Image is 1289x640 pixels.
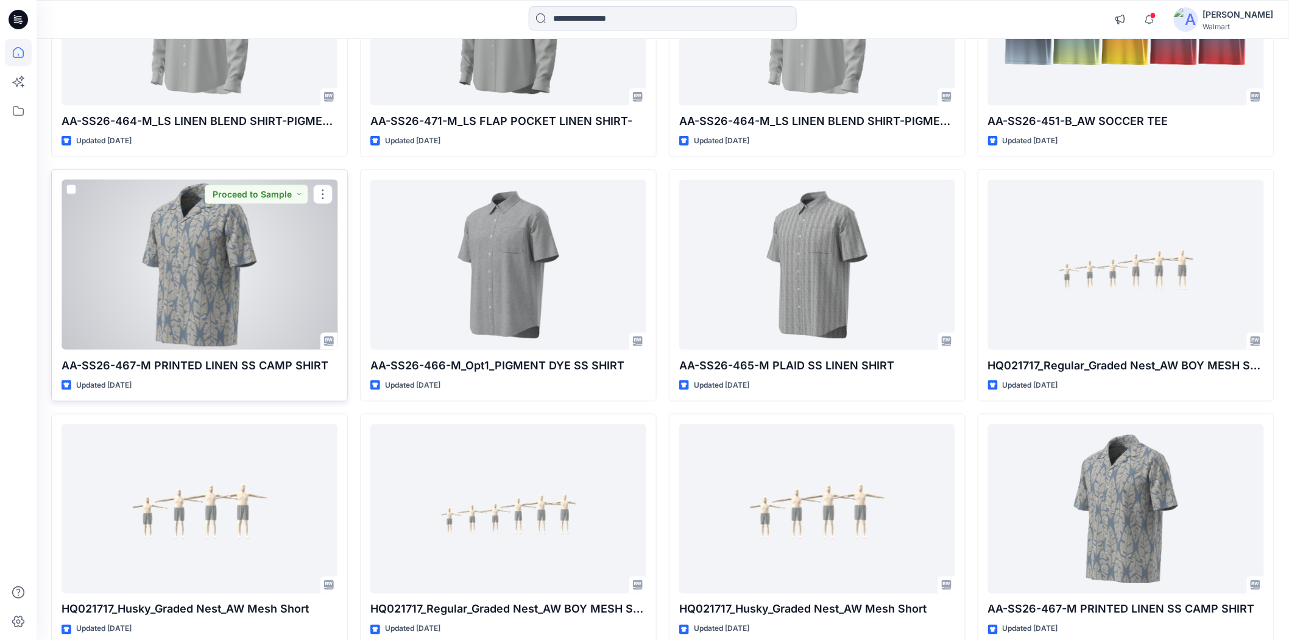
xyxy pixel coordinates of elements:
p: HQ021717_Regular_Graded Nest_AW BOY MESH SHORT [988,357,1264,374]
p: Updated [DATE] [1003,379,1058,392]
p: AA-SS26-451-B_AW SOCCER TEE [988,113,1264,130]
p: HQ021717_Husky_Graded Nest_AW Mesh Short [679,601,955,618]
p: Updated [DATE] [694,623,749,636]
p: Updated [DATE] [385,379,440,392]
p: AA-SS26-467-M PRINTED LINEN SS CAMP SHIRT [62,357,337,374]
p: Updated [DATE] [76,623,132,636]
p: AA-SS26-466-M_Opt1_PIGMENT DYE SS SHIRT [370,357,646,374]
img: avatar [1174,7,1198,32]
a: AA-SS26-466-M_Opt1_PIGMENT DYE SS SHIRT [370,180,646,349]
p: Updated [DATE] [694,135,749,148]
div: [PERSON_NAME] [1203,7,1274,22]
p: Updated [DATE] [1003,135,1058,148]
p: AA-SS26-467-M PRINTED LINEN SS CAMP SHIRT [988,601,1264,618]
a: HQ021717_Regular_Graded Nest_AW BOY MESH SHORT [370,424,646,594]
p: Updated [DATE] [1003,623,1058,636]
p: Updated [DATE] [385,623,440,636]
a: HQ021717_Husky_Graded Nest_AW Mesh Short [679,424,955,594]
p: AA-SS26-464-M_LS LINEN BLEND SHIRT-PIGMENT DYE- [62,113,337,130]
p: AA-SS26-471-M_LS FLAP POCKET LINEN SHIRT- [370,113,646,130]
a: AA-SS26-467-M PRINTED LINEN SS CAMP SHIRT [62,180,337,349]
p: Updated [DATE] [385,135,440,148]
p: Updated [DATE] [694,379,749,392]
a: AA-SS26-467-M PRINTED LINEN SS CAMP SHIRT [988,424,1264,594]
p: Updated [DATE] [76,135,132,148]
p: AA-SS26-465-M PLAID SS LINEN SHIRT [679,357,955,374]
a: HQ021717_Husky_Graded Nest_AW Mesh Short [62,424,337,594]
div: Walmart [1203,22,1274,31]
a: HQ021717_Regular_Graded Nest_AW BOY MESH SHORT [988,180,1264,349]
p: HQ021717_Regular_Graded Nest_AW BOY MESH SHORT [370,601,646,618]
p: Updated [DATE] [76,379,132,392]
a: AA-SS26-465-M PLAID SS LINEN SHIRT [679,180,955,349]
p: HQ021717_Husky_Graded Nest_AW Mesh Short [62,601,337,618]
p: AA-SS26-464-M_LS LINEN BLEND SHIRT-PIGMENT DYE- [679,113,955,130]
